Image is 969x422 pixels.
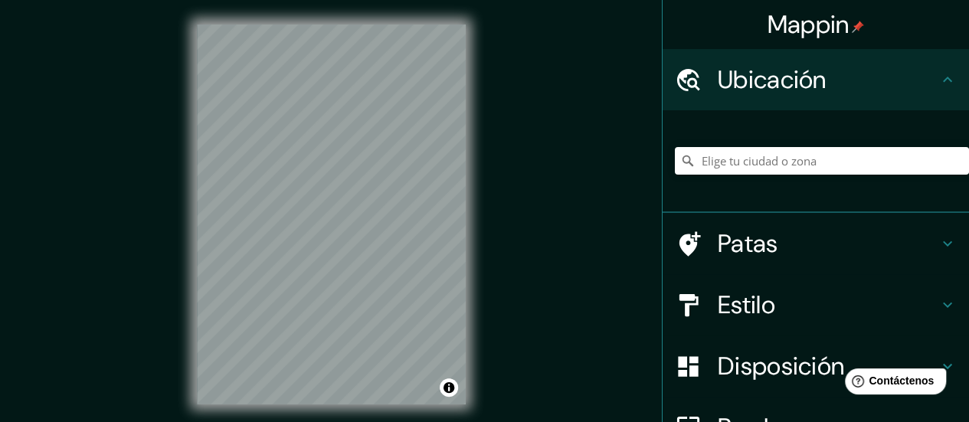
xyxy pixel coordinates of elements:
[852,21,864,33] img: pin-icon.png
[663,213,969,274] div: Patas
[718,64,827,96] font: Ubicación
[663,335,969,397] div: Disposición
[833,362,952,405] iframe: Lanzador de widgets de ayuda
[440,378,458,397] button: Activar o desactivar atribución
[718,350,844,382] font: Disposición
[768,8,850,41] font: Mappin
[675,147,969,175] input: Elige tu ciudad o zona
[663,274,969,335] div: Estilo
[663,49,969,110] div: Ubicación
[718,289,775,321] font: Estilo
[718,227,778,260] font: Patas
[197,25,466,404] canvas: Mapa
